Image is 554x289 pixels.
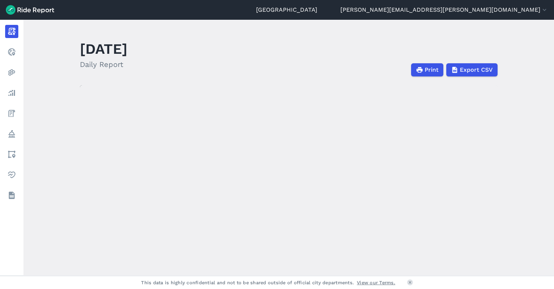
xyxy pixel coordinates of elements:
a: Analyze [5,86,18,100]
a: Areas [5,148,18,161]
a: Realtime [5,45,18,59]
h2: Daily Report [80,59,128,70]
a: Datasets [5,189,18,202]
a: Report [5,25,18,38]
a: Heatmaps [5,66,18,79]
a: View our Terms. [357,279,395,286]
span: Export CSV [460,65,493,74]
span: Print [425,65,439,74]
img: Ride Report [6,5,54,15]
a: Health [5,168,18,181]
h1: [DATE] [80,39,128,59]
a: Fees [5,107,18,120]
button: Export CSV [446,63,498,76]
a: Policy [5,127,18,140]
a: [GEOGRAPHIC_DATA] [256,5,317,14]
button: [PERSON_NAME][EMAIL_ADDRESS][PERSON_NAME][DOMAIN_NAME] [340,5,548,14]
button: Print [411,63,443,76]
